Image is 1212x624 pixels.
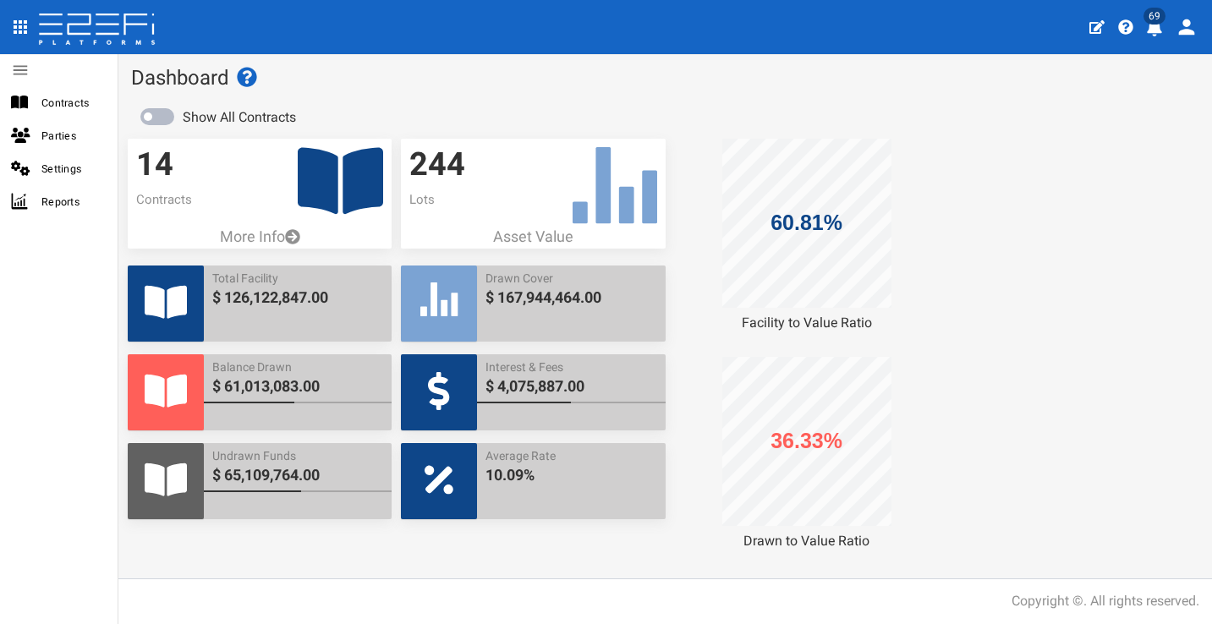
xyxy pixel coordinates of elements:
[212,464,383,486] span: $ 65,109,764.00
[674,314,938,333] div: Facility to Value Ratio
[131,67,1199,89] h1: Dashboard
[183,108,296,128] label: Show All Contracts
[485,464,656,486] span: 10.09%
[485,287,656,309] span: $ 167,944,464.00
[485,359,656,375] span: Interest & Fees
[212,359,383,375] span: Balance Drawn
[136,191,383,209] p: Contracts
[674,532,938,551] div: Drawn to Value Ratio
[485,270,656,287] span: Drawn Cover
[212,287,383,309] span: $ 126,122,847.00
[41,126,104,145] span: Parties
[401,226,665,248] p: Asset Value
[485,447,656,464] span: Average Rate
[128,226,392,248] a: More Info
[212,270,383,287] span: Total Facility
[41,192,104,211] span: Reports
[41,159,104,178] span: Settings
[41,93,104,112] span: Contracts
[212,447,383,464] span: Undrawn Funds
[485,375,656,397] span: $ 4,075,887.00
[409,147,656,183] h3: 244
[1012,592,1199,611] div: Copyright ©. All rights reserved.
[136,147,383,183] h3: 14
[409,191,656,209] p: Lots
[212,375,383,397] span: $ 61,013,083.00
